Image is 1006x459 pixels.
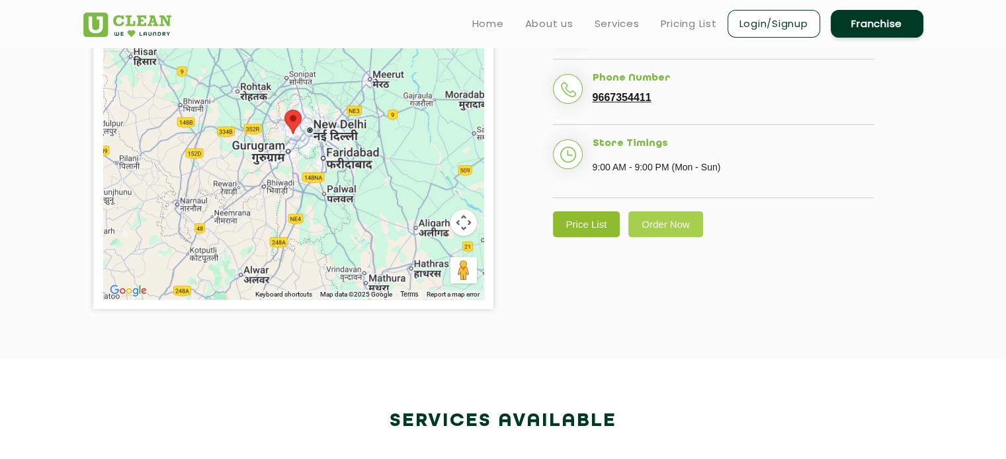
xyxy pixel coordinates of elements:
[320,291,392,298] span: Map data ©2025 Google
[450,209,477,236] button: Map camera controls
[553,211,620,237] a: Price List
[427,290,480,299] a: Report a map error
[83,406,923,437] h2: Services available
[593,92,651,104] a: 9667354411
[831,10,923,38] a: Franchise
[450,257,477,283] button: Drag Pegman onto the map to open Street View
[106,282,150,299] a: Open this area in Google Maps (opens a new window)
[593,157,874,177] p: 9:00 AM - 9:00 PM (Mon - Sun)
[593,138,874,150] h5: Store Timings
[106,282,150,299] img: Google
[400,290,418,299] a: Terms
[255,290,312,299] button: Keyboard shortcuts
[728,10,820,38] a: Login/Signup
[525,16,573,32] a: About us
[472,16,504,32] a: Home
[593,73,874,85] h5: Phone Number
[628,211,703,237] a: Order Now
[661,16,717,32] a: Pricing List
[595,16,640,32] a: Services
[83,13,171,37] img: UClean Laundry and Dry Cleaning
